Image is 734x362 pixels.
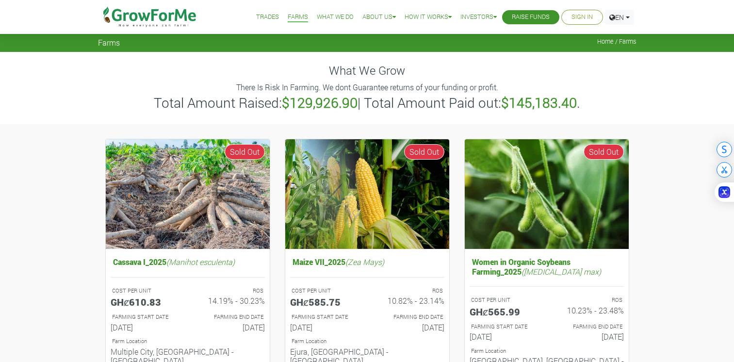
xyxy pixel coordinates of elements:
[98,38,120,47] span: Farms
[470,332,539,341] h6: [DATE]
[225,144,265,160] span: Sold Out
[292,287,359,295] p: COST PER UNIT
[285,139,449,249] img: growforme image
[471,347,622,355] p: Location of Farm
[470,306,539,317] h5: GHȼ565.99
[376,313,443,321] p: FARMING END DATE
[290,255,444,269] h5: Maize VII_2025
[282,94,358,112] b: $129,926.90
[345,257,384,267] i: (Zea Mays)
[106,139,270,249] img: growforme image
[288,12,308,22] a: Farms
[99,95,635,111] h3: Total Amount Raised: | Total Amount Paid out: .
[112,287,179,295] p: COST PER UNIT
[290,296,360,308] h5: GHȼ585.75
[597,38,636,45] span: Home / Farms
[112,313,179,321] p: FARMING START DATE
[501,94,577,112] b: $145,183.40
[554,332,624,341] h6: [DATE]
[470,255,624,278] h5: Women in Organic Soybeans Farming_2025
[522,266,601,277] i: ([MEDICAL_DATA] max)
[317,12,354,22] a: What We Do
[166,257,235,267] i: (Manihot esculenta)
[362,12,396,22] a: About Us
[512,12,550,22] a: Raise Funds
[555,323,622,331] p: FARMING END DATE
[111,255,265,269] h5: Cassava I_2025
[195,296,265,305] h6: 14.19% - 30.23%
[195,323,265,332] h6: [DATE]
[554,306,624,315] h6: 10.23% - 23.48%
[196,313,263,321] p: FARMING END DATE
[375,323,444,332] h6: [DATE]
[98,64,636,78] h4: What We Grow
[292,337,443,346] p: Location of Farm
[571,12,593,22] a: Sign In
[375,296,444,305] h6: 10.82% - 23.14%
[405,12,452,22] a: How it Works
[376,287,443,295] p: ROS
[99,82,635,93] p: There Is Risk In Farming. We dont Guarantee returns of your funding or profit.
[471,296,538,304] p: COST PER UNIT
[256,12,279,22] a: Trades
[465,139,629,249] img: growforme image
[290,323,360,332] h6: [DATE]
[584,144,624,160] span: Sold Out
[112,337,263,346] p: Location of Farm
[460,12,497,22] a: Investors
[404,144,444,160] span: Sold Out
[605,10,634,25] a: EN
[196,287,263,295] p: ROS
[555,296,622,304] p: ROS
[111,296,180,308] h5: GHȼ610.83
[471,323,538,331] p: FARMING START DATE
[292,313,359,321] p: FARMING START DATE
[111,323,180,332] h6: [DATE]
